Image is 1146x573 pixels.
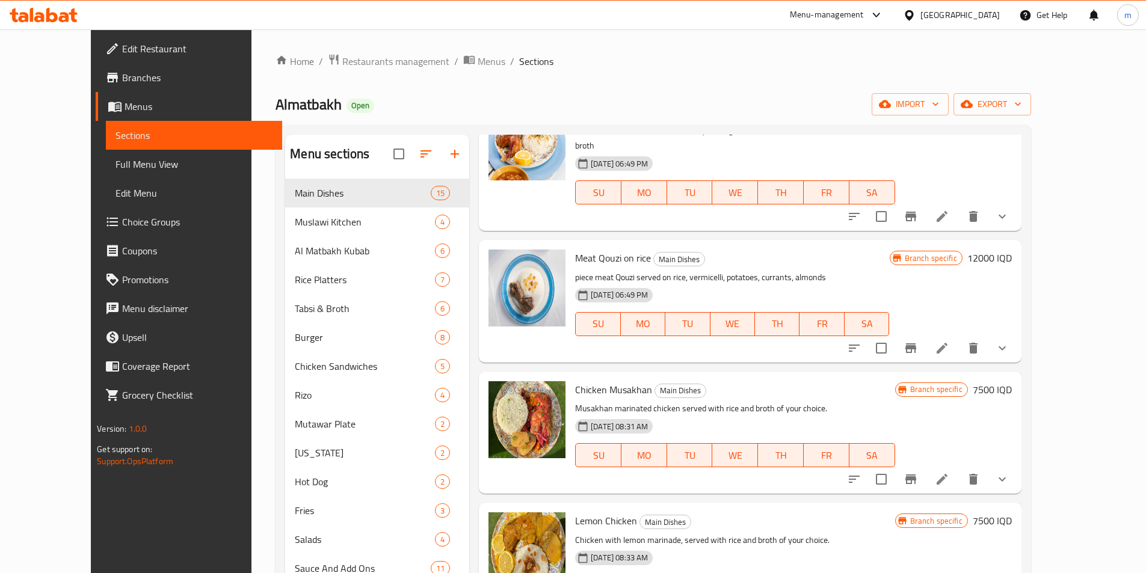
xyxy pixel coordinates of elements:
button: SU [575,443,621,467]
p: Chicken marinated in the kitchen style and grilled in the oven on rice with bean or okra broth [575,123,895,153]
span: Sections [116,128,273,142]
span: WE [715,315,750,332]
div: Fries [295,503,435,518]
a: Edit menu item [935,209,949,224]
span: Main Dishes [654,253,704,266]
span: FR [809,447,845,464]
a: Edit Restaurant [96,34,282,63]
button: show more [988,202,1017,231]
span: Open [347,100,374,111]
span: Menus [125,99,273,114]
span: MO [626,447,662,464]
div: items [435,359,450,373]
div: Main Dishes [639,515,691,529]
span: Muslawi Kitchen [295,215,435,229]
span: Main Dishes [640,515,691,529]
button: SU [575,312,620,336]
span: Select all sections [386,141,411,167]
span: FR [804,315,839,332]
div: Fries3 [285,496,469,525]
span: Main Dishes [655,384,706,397]
div: items [431,186,450,200]
div: items [435,446,450,460]
button: MO [621,180,667,204]
div: items [435,244,450,258]
div: items [435,330,450,345]
span: Upsell [122,330,273,345]
h2: Menu sections [290,145,369,163]
div: items [435,215,450,229]
span: Get support on: [97,441,152,457]
div: Main Dishes [653,252,705,266]
span: Select to update [869,467,894,492]
span: Branches [122,70,273,85]
span: TH [763,184,799,201]
span: Almatbakh [276,91,342,118]
span: Hot Dog [295,474,435,489]
h6: 12000 IQD [967,250,1012,266]
a: Grocery Checklist [96,381,282,409]
span: Burger [295,330,435,345]
button: WE [712,180,758,204]
svg: Show Choices [995,209,1009,224]
div: Al Matbakh Kubab6 [285,236,469,265]
span: Edit Menu [116,186,273,200]
span: 7 [436,274,449,286]
span: Menu disclaimer [122,301,273,316]
a: Coverage Report [96,352,282,381]
div: Chicken Sandwiches5 [285,352,469,381]
span: WE [717,447,753,464]
button: WE [710,312,755,336]
a: Home [276,54,314,69]
span: Full Menu View [116,157,273,171]
button: export [953,93,1031,115]
span: Branch specific [900,253,962,264]
span: Grocery Checklist [122,388,273,402]
button: TH [755,312,799,336]
span: 4 [436,390,449,401]
div: [GEOGRAPHIC_DATA] [920,8,1000,22]
div: Muslawi Kitchen4 [285,207,469,236]
span: Lemon Chicken [575,512,637,530]
span: MO [626,184,662,201]
div: items [435,503,450,518]
span: [DATE] 06:49 PM [586,158,653,170]
svg: Show Choices [995,341,1009,355]
span: Promotions [122,272,273,287]
div: items [435,388,450,402]
span: MO [626,315,661,332]
div: items [435,532,450,547]
span: Coverage Report [122,359,273,373]
h6: 7500 IQD [973,512,1012,529]
nav: breadcrumb [276,54,1030,69]
button: SA [845,312,889,336]
span: [DATE] 08:31 AM [586,421,653,432]
button: show more [988,465,1017,494]
span: Salads [295,532,435,547]
button: delete [959,202,988,231]
a: Support.OpsPlatform [97,453,173,469]
button: SA [849,443,895,467]
button: WE [712,443,758,467]
span: 15 [431,188,449,199]
span: Rizo [295,388,435,402]
span: 8 [436,332,449,343]
span: SU [581,315,615,332]
span: Mutawar Plate [295,417,435,431]
div: Hot Dog2 [285,467,469,496]
img: Chicken Musakhan [488,381,565,458]
span: Main Dishes [295,186,431,200]
button: Branch-specific-item [896,202,925,231]
span: SA [854,184,890,201]
a: Full Menu View [106,150,282,179]
div: Mutawar Plate2 [285,409,469,438]
button: MO [621,312,665,336]
button: Branch-specific-item [896,334,925,363]
button: SU [575,180,621,204]
button: sort-choices [840,334,869,363]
